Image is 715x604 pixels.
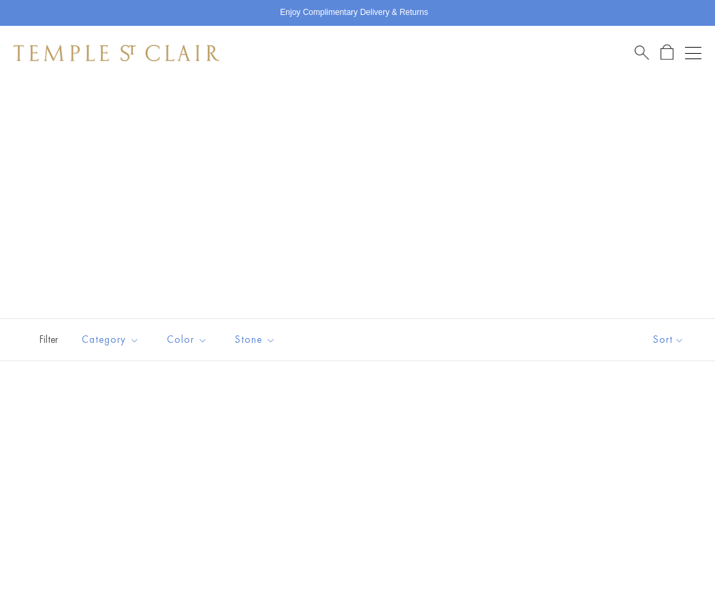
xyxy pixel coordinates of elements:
span: Category [75,331,150,348]
img: Temple St. Clair [14,45,219,61]
button: Stone [225,324,286,355]
span: Color [160,331,218,348]
a: Open Shopping Bag [661,44,673,61]
span: Stone [228,331,286,348]
a: Search [635,44,649,61]
button: Color [157,324,218,355]
button: Show sort by [622,319,715,360]
p: Enjoy Complimentary Delivery & Returns [280,6,428,20]
button: Open navigation [685,45,701,61]
button: Category [71,324,150,355]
